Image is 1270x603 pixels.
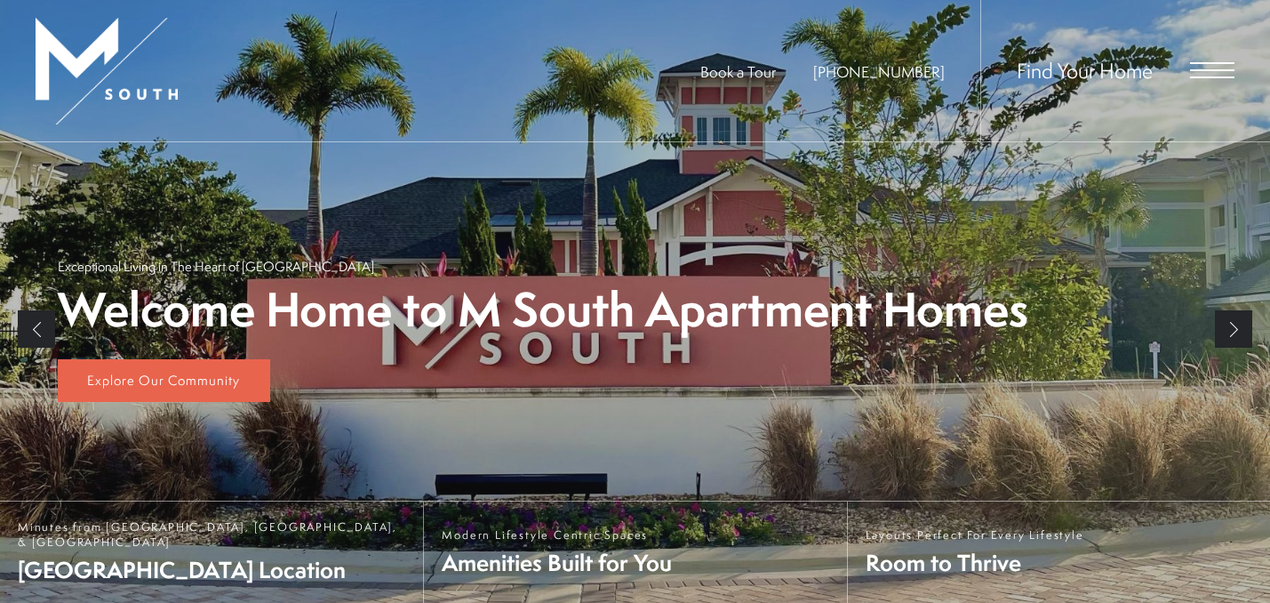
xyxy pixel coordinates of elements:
[442,527,672,543] span: Modern Lifestyle Centric Spaces
[866,547,1084,578] span: Room to Thrive
[18,519,405,550] span: Minutes from [GEOGRAPHIC_DATA], [GEOGRAPHIC_DATA], & [GEOGRAPHIC_DATA]
[18,554,405,585] span: [GEOGRAPHIC_DATA] Location
[58,359,270,402] a: Explore Our Community
[866,527,1084,543] span: Layouts Perfect For Every Lifestyle
[58,285,1028,335] p: Welcome Home to M South Apartment Homes
[813,61,945,82] span: [PHONE_NUMBER]
[423,502,846,603] a: Modern Lifestyle Centric Spaces
[700,61,776,82] a: Book a Tour
[36,18,178,125] img: MSouth
[87,371,240,390] span: Explore Our Community
[58,257,374,276] p: Exceptional Living in The Heart of [GEOGRAPHIC_DATA]
[1215,310,1252,348] a: Next
[18,310,55,348] a: Previous
[847,502,1270,603] a: Layouts Perfect For Every Lifestyle
[813,61,945,82] a: Call Us at 813-570-8014
[442,547,672,578] span: Amenities Built for You
[1190,62,1234,78] button: Open Menu
[1017,56,1153,84] a: Find Your Home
